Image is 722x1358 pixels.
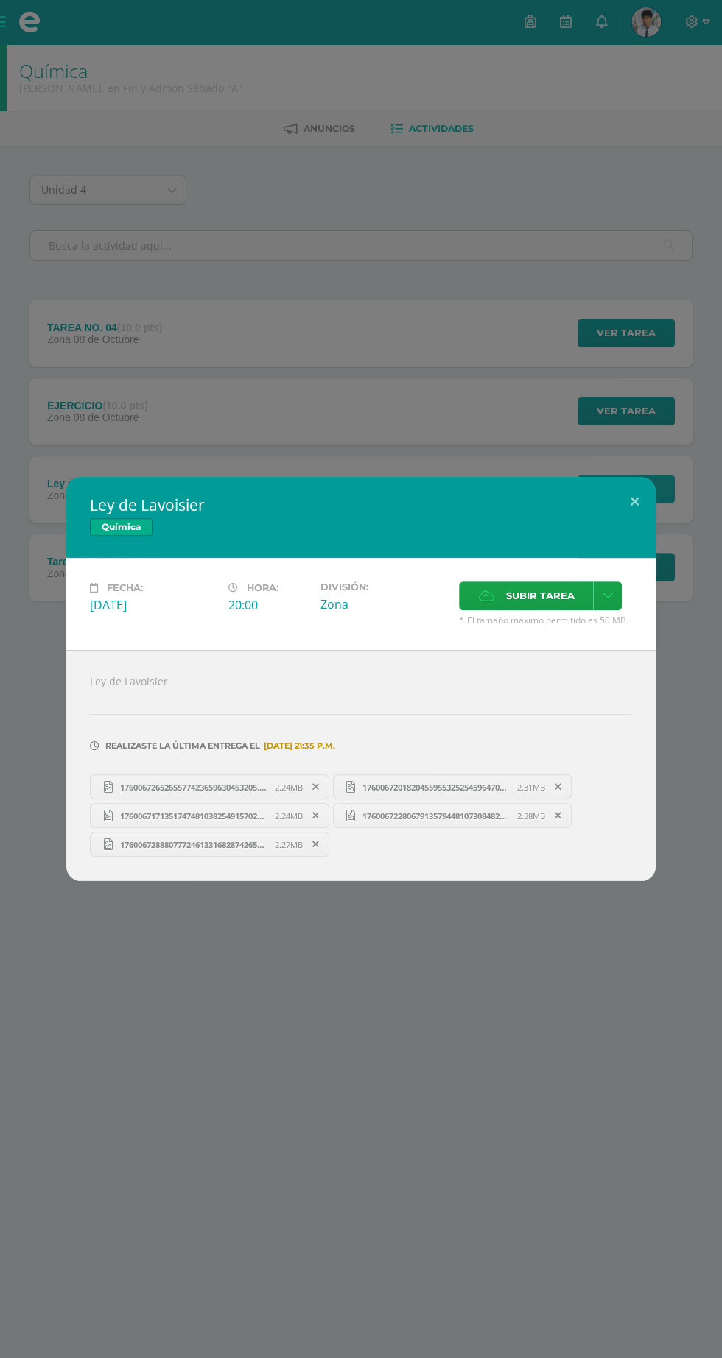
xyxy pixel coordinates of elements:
a: 17600672888077724613316828742655.jpg 2.27MB [90,832,329,857]
span: Fecha: [107,582,143,593]
span: Hora: [247,582,278,593]
span: Realizaste la última entrega el [105,740,260,751]
a: 17600671713517474810382549157023.jpg 2.24MB [90,803,329,828]
span: 1760067265265577423659630453205.jpg [113,782,275,793]
a: 17600672280679135794481073084823.jpg 2.38MB [333,803,572,828]
a: 1760067265265577423659630453205.jpg 2.24MB [90,774,329,799]
div: Ley de Lavoisier [66,650,656,881]
span: [DATE] 21:35 p.m. [260,746,335,746]
div: Zona [320,596,447,612]
span: Subir tarea [505,582,574,609]
span: Remover entrega [546,779,571,795]
span: Remover entrega [546,807,571,824]
span: 17600672280679135794481073084823.jpg [355,810,517,821]
span: 2.27MB [275,839,303,850]
span: 17600672018204559553252545964704.jpg [355,782,517,793]
span: Remover entrega [304,836,329,852]
span: Química [90,518,153,536]
span: 2.24MB [275,782,303,793]
span: 17600672888077724613316828742655.jpg [113,839,275,850]
span: Remover entrega [304,779,329,795]
span: 2.31MB [517,782,545,793]
span: Remover entrega [304,807,329,824]
div: 20:00 [228,597,309,613]
a: 17600672018204559553252545964704.jpg 2.31MB [333,774,572,799]
h2: Ley de Lavoisier [90,495,632,515]
span: 2.38MB [517,810,545,821]
button: Close (Esc) [614,477,656,527]
span: 17600671713517474810382549157023.jpg [113,810,275,821]
label: División: [320,581,447,593]
span: 2.24MB [275,810,303,821]
div: [DATE] [90,597,217,613]
span: * El tamaño máximo permitido es 50 MB [459,614,632,626]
